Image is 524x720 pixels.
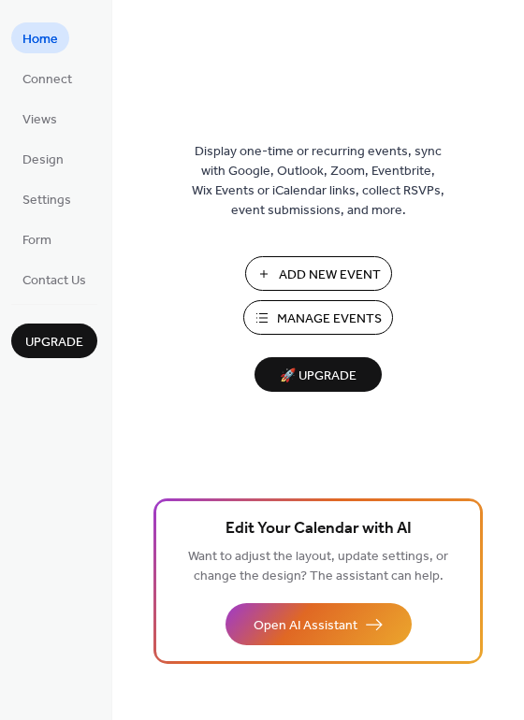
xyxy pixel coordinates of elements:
[25,333,83,353] span: Upgrade
[255,357,382,392] button: 🚀 Upgrade
[11,264,97,295] a: Contact Us
[226,603,412,645] button: Open AI Assistant
[279,266,381,285] span: Add New Event
[11,63,83,94] a: Connect
[226,516,412,542] span: Edit Your Calendar with AI
[254,616,357,636] span: Open AI Assistant
[11,223,63,254] a: Form
[11,324,97,358] button: Upgrade
[22,271,86,291] span: Contact Us
[22,30,58,50] span: Home
[188,544,448,589] span: Want to adjust the layout, update settings, or change the design? The assistant can help.
[11,183,82,214] a: Settings
[22,151,64,170] span: Design
[22,110,57,130] span: Views
[266,364,371,389] span: 🚀 Upgrade
[11,103,68,134] a: Views
[22,191,71,210] span: Settings
[11,22,69,53] a: Home
[11,143,75,174] a: Design
[243,300,393,335] button: Manage Events
[22,231,51,251] span: Form
[245,256,392,291] button: Add New Event
[22,70,72,90] span: Connect
[192,142,444,221] span: Display one-time or recurring events, sync with Google, Outlook, Zoom, Eventbrite, Wix Events or ...
[277,310,382,329] span: Manage Events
